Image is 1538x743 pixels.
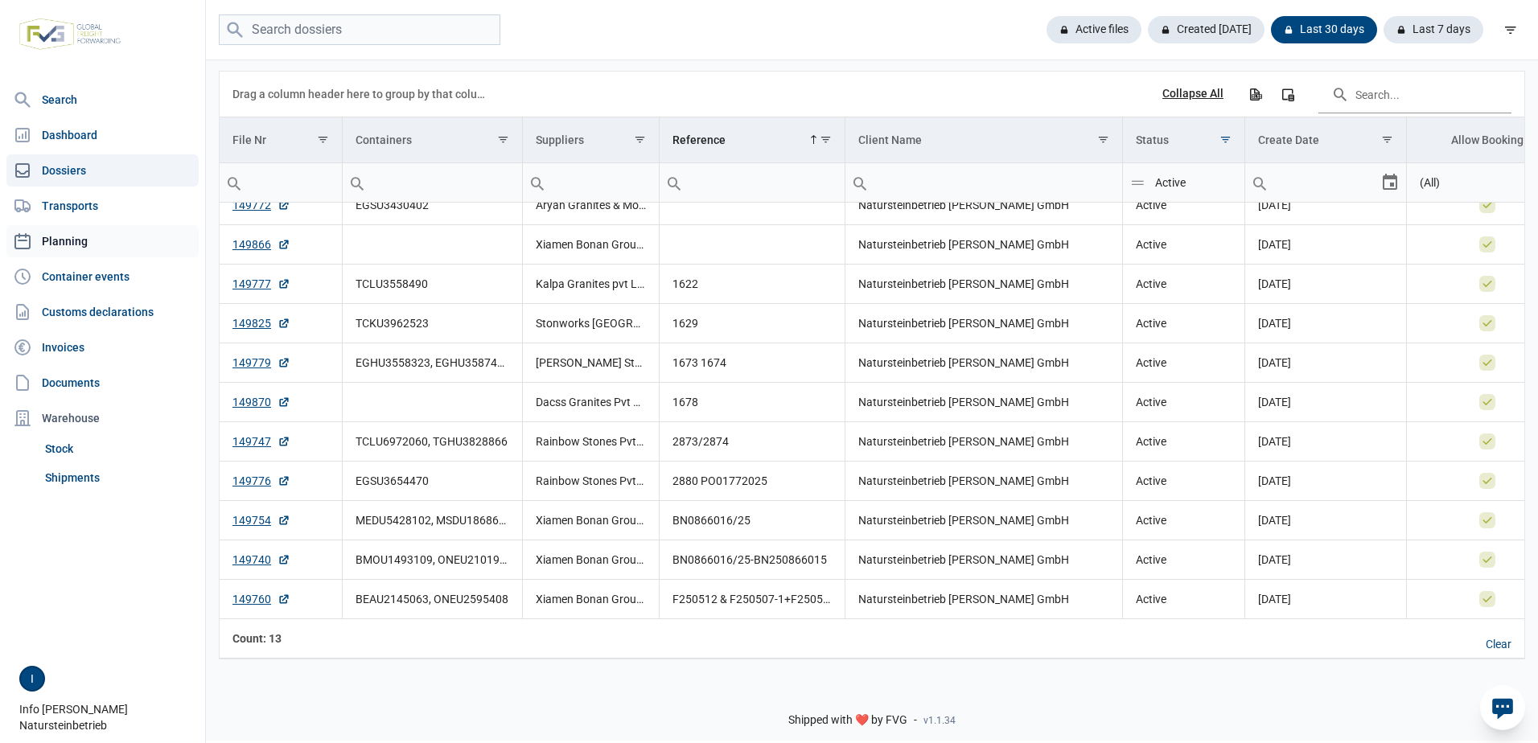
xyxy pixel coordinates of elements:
[659,343,845,382] td: 1673 1674
[343,163,522,202] input: Filter cell
[343,163,372,202] div: Search box
[1271,16,1377,43] div: Last 30 days
[634,133,646,146] span: Show filter options for column 'Suppliers'
[659,500,845,540] td: BN0866016/25
[6,296,199,328] a: Customs declarations
[497,133,509,146] span: Show filter options for column 'Containers'
[845,343,1122,382] td: Natursteinbetrieb [PERSON_NAME] GmbH
[219,14,500,46] input: Search dossiers
[6,367,199,399] a: Documents
[788,713,907,728] span: Shipped with ❤️ by FVG
[1380,163,1400,202] div: Select
[1245,163,1380,202] input: Filter cell
[1122,117,1245,163] td: Column Status
[1122,163,1245,203] td: Filter cell
[659,163,845,203] td: Filter cell
[659,540,845,579] td: BN0866016/25-BN250866015
[6,84,199,116] a: Search
[1122,500,1245,540] td: Active
[39,463,199,492] a: Shipments
[1245,163,1407,203] td: Filter cell
[522,500,659,540] td: Xiamen Bonan Group Co., Ltd.
[232,552,290,568] a: 149740
[1258,199,1291,211] span: [DATE]
[845,500,1122,540] td: Natursteinbetrieb [PERSON_NAME] GmbH
[1122,224,1245,264] td: Active
[1122,303,1245,343] td: Active
[232,512,290,528] a: 149754
[220,72,1524,659] div: Data grid with 13 rows and 8 columns
[342,540,522,579] td: BMOU1493109, ONEU2101974, ONEU2307076
[220,117,342,163] td: Column File Nr
[232,433,290,449] a: 149747
[1496,15,1525,44] div: filter
[1258,553,1291,566] span: [DATE]
[845,382,1122,421] td: Natursteinbetrieb [PERSON_NAME] GmbH
[522,382,659,421] td: Dacss Granites Pvt Ltd
[820,133,832,146] span: Show filter options for column 'Reference'
[6,261,199,293] a: Container events
[232,133,266,146] div: File Nr
[1473,631,1524,659] div: Clear
[342,163,522,203] td: Filter cell
[1047,16,1141,43] div: Active files
[660,163,845,202] input: Filter cell
[659,461,845,500] td: 2880 PO01772025
[1122,382,1245,421] td: Active
[845,421,1122,461] td: Natursteinbetrieb [PERSON_NAME] GmbH
[1122,461,1245,500] td: Active
[1258,238,1291,251] span: [DATE]
[1245,117,1407,163] td: Column Create Date
[6,119,199,151] a: Dashboard
[522,117,659,163] td: Column Suppliers
[1258,474,1291,487] span: [DATE]
[1097,133,1109,146] span: Show filter options for column 'Client Name'
[232,72,1511,117] div: Data grid toolbar
[1240,80,1269,109] div: Export all data to Excel
[232,236,290,252] a: 149866
[342,185,522,224] td: EGSU3430402
[923,714,956,727] span: v1.1.34
[1122,185,1245,224] td: Active
[232,81,491,107] div: Drag a column header here to group by that column
[659,579,845,618] td: F250512 & F250507-1+F250513-1
[232,355,290,371] a: 149779
[39,434,199,463] a: Stock
[1122,264,1245,303] td: Active
[659,264,845,303] td: 1622
[342,421,522,461] td: TCLU6972060, TGHU3828866
[845,185,1122,224] td: Natursteinbetrieb [PERSON_NAME] GmbH
[1258,514,1291,527] span: [DATE]
[1258,435,1291,448] span: [DATE]
[522,343,659,382] td: [PERSON_NAME] Stones LLP
[522,224,659,264] td: Xiamen Bonan Group Co., Ltd.
[342,500,522,540] td: MEDU5428102, MSDU1868646, TCLU3027127
[522,421,659,461] td: Rainbow Stones Pvt. Ltd.
[1122,540,1245,579] td: Active
[1245,163,1274,202] div: Search box
[6,154,199,187] a: Dossiers
[6,402,199,434] div: Warehouse
[317,133,329,146] span: Show filter options for column 'File Nr'
[342,117,522,163] td: Column Containers
[6,225,199,257] a: Planning
[1381,133,1393,146] span: Show filter options for column 'Create Date'
[659,421,845,461] td: 2873/2874
[19,666,45,692] div: I
[858,133,922,146] div: Client Name
[220,163,342,202] input: Filter cell
[522,264,659,303] td: Kalpa Granites pvt Ltd
[1258,277,1291,290] span: [DATE]
[1123,163,1152,202] div: Search box
[659,117,845,163] td: Column Reference
[536,133,584,146] div: Suppliers
[1122,421,1245,461] td: Active
[232,276,290,292] a: 149777
[342,343,522,382] td: EGHU3558323, EGHU3587466
[1258,593,1291,605] span: [DATE]
[232,315,290,331] a: 149825
[522,540,659,579] td: Xiamen Bonan Group Co., Ltd.
[342,461,522,500] td: EGSU3654470
[672,133,726,146] div: Reference
[232,197,290,213] a: 149772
